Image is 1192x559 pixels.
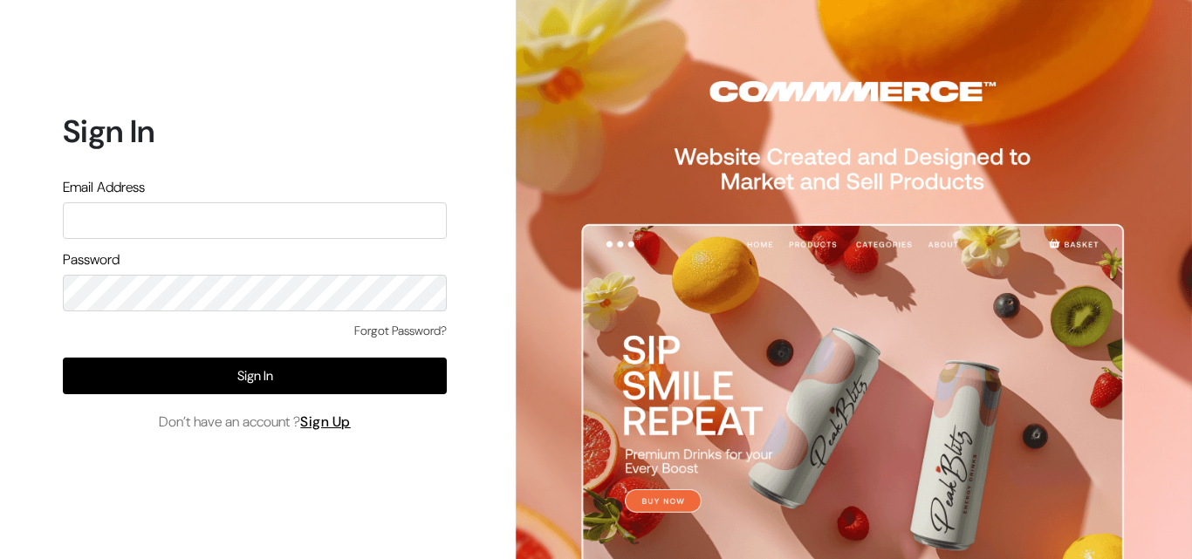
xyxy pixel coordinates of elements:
label: Email Address [63,177,145,198]
a: Sign Up [300,412,351,431]
span: Don’t have an account ? [159,412,351,433]
button: Sign In [63,358,447,394]
a: Forgot Password? [354,322,447,340]
h1: Sign In [63,112,447,150]
label: Password [63,249,120,270]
